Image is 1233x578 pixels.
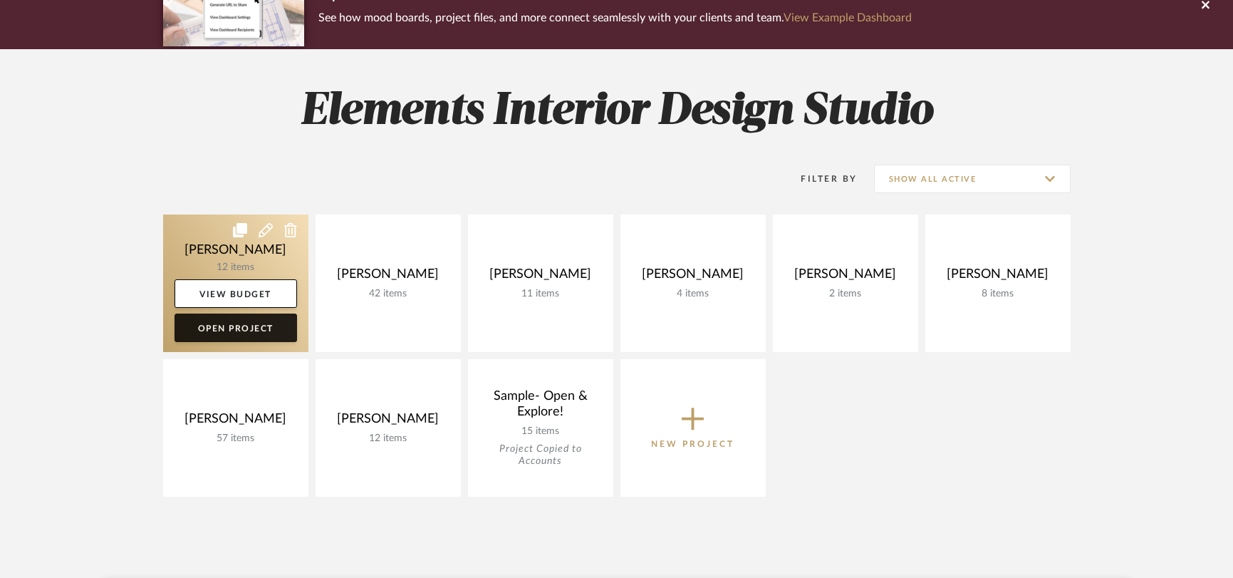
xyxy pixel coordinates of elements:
div: 57 items [175,433,297,445]
div: 2 items [784,288,907,300]
div: [PERSON_NAME] [937,267,1059,288]
div: 4 items [632,288,754,300]
div: [PERSON_NAME] [327,267,449,288]
a: View Example Dashboard [784,12,912,24]
p: See how mood boards, project files, and more connect seamlessly with your clients and team. [318,8,912,28]
a: View Budget [175,279,297,308]
p: New Project [651,437,734,451]
div: Sample- Open & Explore! [479,388,602,425]
div: 42 items [327,288,449,300]
div: [PERSON_NAME] [479,267,602,288]
a: Open Project [175,314,297,342]
div: [PERSON_NAME] [632,267,754,288]
div: Project Copied to Accounts [479,443,602,468]
div: 12 items [327,433,449,445]
div: [PERSON_NAME] [784,267,907,288]
div: 11 items [479,288,602,300]
div: 8 items [937,288,1059,300]
div: 15 items [479,425,602,438]
div: Filter By [783,172,858,186]
h2: Elements Interior Design Studio [104,85,1130,138]
div: [PERSON_NAME] [327,411,449,433]
div: [PERSON_NAME] [175,411,297,433]
button: New Project [620,359,766,497]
